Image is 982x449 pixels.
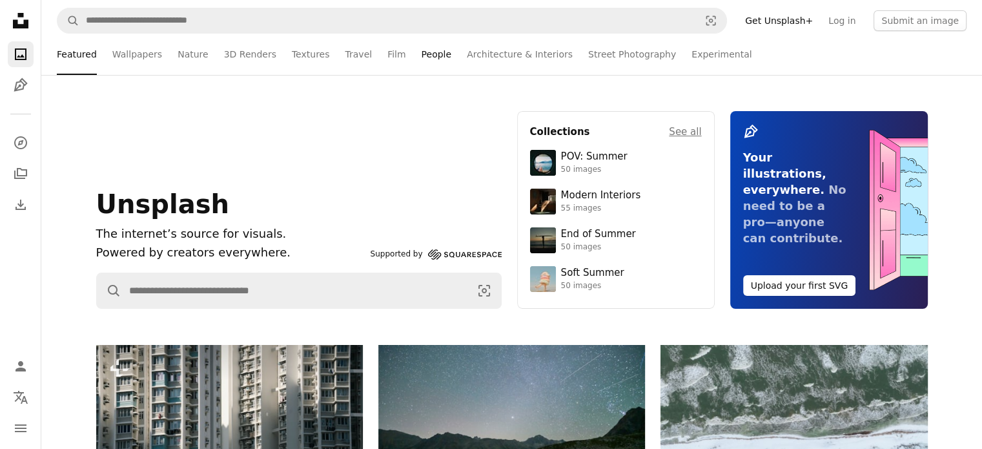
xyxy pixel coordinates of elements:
a: Wallpapers [112,34,162,75]
a: Architecture & Interiors [467,34,573,75]
div: 50 images [561,242,636,253]
a: Get Unsplash+ [737,10,821,31]
a: Textures [292,34,330,75]
h4: Collections [530,124,590,140]
a: 3D Renders [224,34,276,75]
a: Soft Summer50 images [530,266,702,292]
div: POV: Summer [561,151,628,163]
button: Search Unsplash [97,273,121,308]
span: Unsplash [96,189,229,219]
a: Explore [8,130,34,156]
div: End of Summer [561,228,636,241]
img: premium_photo-1753820185677-ab78a372b033 [530,150,556,176]
a: Experimental [691,34,752,75]
button: Menu [8,415,34,441]
a: Travel [345,34,372,75]
h1: The internet’s source for visuals. [96,225,365,244]
a: Nature [178,34,208,75]
a: Street Photography [588,34,676,75]
div: 50 images [561,281,624,291]
a: Modern Interiors55 images [530,189,702,214]
button: Language [8,384,34,410]
a: Film [387,34,405,75]
a: POV: Summer50 images [530,150,702,176]
a: Photos [8,41,34,67]
button: Submit an image [874,10,967,31]
a: Home — Unsplash [8,8,34,36]
a: Collections [8,161,34,187]
div: 55 images [561,204,641,214]
button: Upload your first SVG [743,275,856,296]
a: Supported by [371,247,502,262]
div: Soft Summer [561,267,624,280]
img: premium_photo-1749544311043-3a6a0c8d54af [530,266,556,292]
button: Search Unsplash [57,8,79,33]
img: premium_photo-1754398386796-ea3dec2a6302 [530,227,556,253]
a: Starry night sky over a calm mountain lake [378,428,645,439]
p: Powered by creators everywhere. [96,244,365,262]
div: 50 images [561,165,628,175]
span: Your illustrations, everywhere. [743,151,826,196]
a: Log in / Sign up [8,353,34,379]
a: End of Summer50 images [530,227,702,253]
form: Find visuals sitewide [57,8,727,34]
a: Download History [8,192,34,218]
div: Modern Interiors [561,189,641,202]
img: premium_photo-1747189286942-bc91257a2e39 [530,189,556,214]
span: No need to be a pro—anyone can contribute. [743,183,846,245]
form: Find visuals sitewide [96,273,502,309]
a: Log in [821,10,863,31]
a: Illustrations [8,72,34,98]
button: Visual search [695,8,726,33]
a: Tall apartment buildings with many windows and balconies. [96,425,363,437]
button: Visual search [467,273,501,308]
a: See all [669,124,701,140]
a: People [422,34,452,75]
